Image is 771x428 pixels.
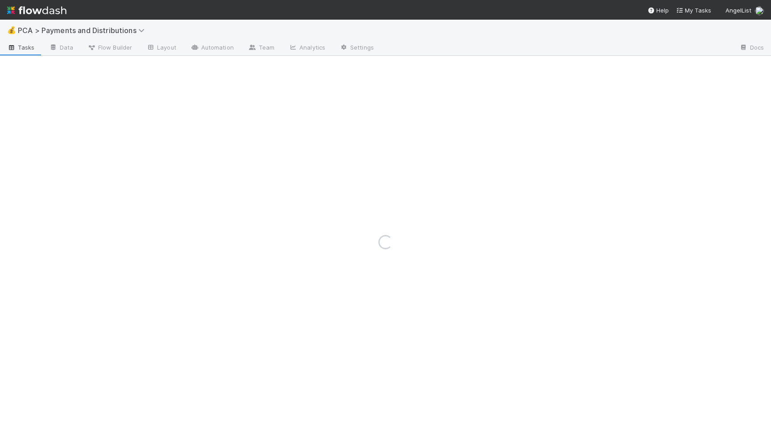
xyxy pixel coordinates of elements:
[42,41,80,55] a: Data
[282,41,332,55] a: Analytics
[676,7,711,14] span: My Tasks
[647,6,669,15] div: Help
[332,41,381,55] a: Settings
[139,41,183,55] a: Layout
[7,3,66,18] img: logo-inverted-e16ddd16eac7371096b0.svg
[87,43,132,52] span: Flow Builder
[676,6,711,15] a: My Tasks
[241,41,282,55] a: Team
[7,26,16,34] span: 💰
[7,43,35,52] span: Tasks
[755,6,764,15] img: avatar_a2d05fec-0a57-4266-8476-74cda3464b0e.png
[80,41,139,55] a: Flow Builder
[183,41,241,55] a: Automation
[732,41,771,55] a: Docs
[18,26,149,35] span: PCA > Payments and Distributions
[725,7,751,14] span: AngelList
